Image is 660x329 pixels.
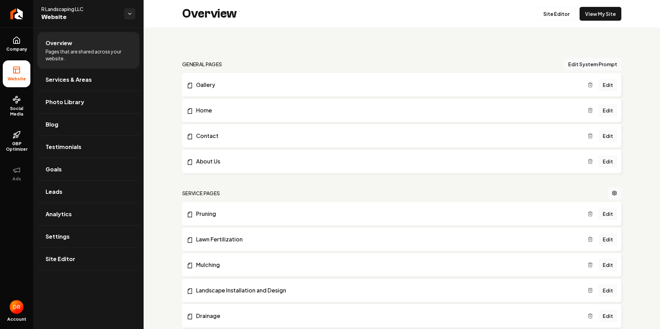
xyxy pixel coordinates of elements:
[46,165,62,173] span: Goals
[37,158,139,180] a: Goals
[599,233,617,246] a: Edit
[3,90,30,122] a: Social Media
[37,113,139,136] a: Blog
[599,155,617,168] a: Edit
[46,76,92,84] span: Services & Areas
[182,61,222,68] h2: general pages
[637,306,653,322] iframe: Intercom live chat
[5,76,29,82] span: Website
[186,210,588,218] a: Pruning
[537,7,575,21] a: Site Editor
[46,120,58,129] span: Blog
[599,284,617,297] a: Edit
[182,190,220,197] h2: Service Pages
[46,48,131,62] span: Pages that are shared across your website.
[10,300,23,314] button: Open user button
[186,286,588,295] a: Landscape Installation and Design
[186,106,588,114] a: Home
[37,248,139,270] a: Site Editor
[599,310,617,322] a: Edit
[599,130,617,142] a: Edit
[46,210,72,218] span: Analytics
[37,203,139,225] a: Analytics
[37,136,139,158] a: Testimonials
[46,98,84,106] span: Photo Library
[37,91,139,113] a: Photo Library
[10,176,24,182] span: Ads
[3,141,30,152] span: GBP Optimizer
[37,181,139,203] a: Leads
[599,259,617,271] a: Edit
[46,255,75,263] span: Site Editor
[3,31,30,58] a: Company
[3,160,30,187] button: Ads
[3,106,30,117] span: Social Media
[186,132,588,140] a: Contact
[41,6,119,12] span: R Landscaping LLC
[46,188,62,196] span: Leads
[186,312,588,320] a: Drainage
[599,104,617,117] a: Edit
[599,208,617,220] a: Edit
[186,261,588,269] a: Mulching
[580,7,621,21] a: View My Site
[3,125,30,158] a: GBP Optimizer
[564,58,621,70] button: Edit System Prompt
[186,81,588,89] a: Gallery
[10,300,23,314] img: Dylan Risser
[46,232,70,241] span: Settings
[599,79,617,91] a: Edit
[37,226,139,248] a: Settings
[46,39,72,47] span: Overview
[186,235,588,243] a: Lawn Fertilization
[10,8,23,19] img: Rebolt Logo
[182,7,237,21] h2: Overview
[7,317,26,322] span: Account
[46,143,81,151] span: Testimonials
[3,47,30,52] span: Company
[41,12,119,22] span: Website
[186,157,588,166] a: About Us
[37,69,139,91] a: Services & Areas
